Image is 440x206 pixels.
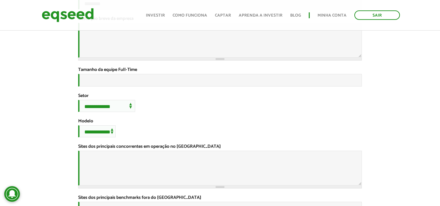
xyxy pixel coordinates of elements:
[173,13,207,18] a: Como funciona
[239,13,282,18] a: Aprenda a investir
[42,7,94,24] img: EqSeed
[78,144,221,149] label: Sites dos principais concorrentes em operação no [GEOGRAPHIC_DATA]
[290,13,301,18] a: Blog
[78,94,89,98] label: Setor
[318,13,347,18] a: Minha conta
[215,13,231,18] a: Captar
[78,119,93,124] label: Modelo
[78,68,137,72] label: Tamanho da equipe Full-Time
[354,10,400,20] a: Sair
[146,13,165,18] a: Investir
[78,196,201,200] label: Sites dos principais benchmarks fora do [GEOGRAPHIC_DATA]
